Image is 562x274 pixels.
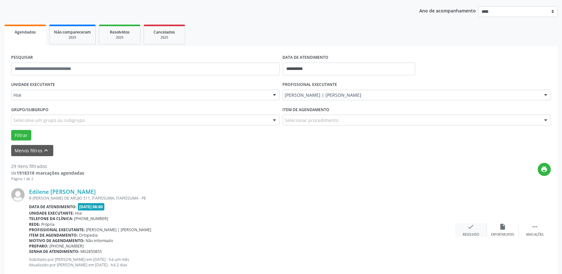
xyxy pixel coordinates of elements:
[491,232,514,237] div: Exportar (PDF)
[29,188,96,195] a: Edilene [PERSON_NAME]
[285,117,339,124] span: Selecionar procedimento
[29,216,73,221] b: Telefone da clínica:
[526,232,543,237] div: Mais ações
[29,243,49,249] b: Preparo:
[75,210,82,216] span: Hse
[541,166,548,173] i: print
[499,223,506,230] i: insert_drive_file
[29,210,74,216] b: Unidade executante:
[11,188,25,202] img: img
[283,105,330,115] label: Item de agendamento
[29,249,79,254] b: Senha de atendimento:
[110,29,130,35] span: Resolvidos
[41,222,55,227] span: Própria
[29,257,455,268] p: Solicitado por [PERSON_NAME] em [DATE] - há um mês Atualizado por [PERSON_NAME] em [DATE] - há 2 ...
[531,223,538,230] i: 
[29,232,78,238] b: Item de agendamento:
[104,35,136,40] div: 2025
[11,130,31,141] button: Filtrar
[419,6,476,14] p: Ano de acompanhamento
[29,204,77,209] b: Data de atendimento:
[285,92,538,98] span: [PERSON_NAME] | [PERSON_NAME]
[54,35,91,40] div: 2025
[11,163,84,170] div: 29 itens filtrados
[13,92,266,98] span: Hse
[11,176,84,182] div: Página 1 de 2
[154,29,175,35] span: Cancelados
[17,170,84,176] strong: 1918318 marcações agendadas
[11,170,84,176] div: de
[11,145,53,156] button: Menos filtroskeyboard_arrow_up
[283,80,337,90] label: PROFISSIONAL EXECUTANTE
[11,105,49,115] label: Grupo/Subgrupo
[50,243,84,249] span: [PHONE_NUMBER]
[78,203,105,210] span: [DATE] 08:00
[468,223,475,230] i: check
[538,163,551,176] button: print
[29,222,40,227] b: Rede:
[463,232,479,237] div: Resolvido
[79,232,98,238] span: Ortopedia
[86,227,152,232] span: [PERSON_NAME] | [PERSON_NAME]
[148,35,180,40] div: 2025
[29,195,455,201] div: R [PERSON_NAME] DE ARUJO 511, ITAPISSUMA, ITAPISSUMA - PE
[81,249,102,254] span: M02850855
[29,238,85,243] b: Motivo de agendamento:
[11,80,55,90] label: UNIDADE EXECUTANTE
[43,147,50,154] i: keyboard_arrow_up
[15,29,36,35] span: Agendados
[74,216,109,221] span: [PHONE_NUMBER]
[54,29,91,35] span: Não compareceram
[29,227,85,232] b: Profissional executante:
[13,117,85,124] span: Selecione um grupo ou subgrupo
[11,53,33,63] label: PESQUISAR
[86,238,113,243] span: Não informado
[283,53,329,63] label: DATA DE ATENDIMENTO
